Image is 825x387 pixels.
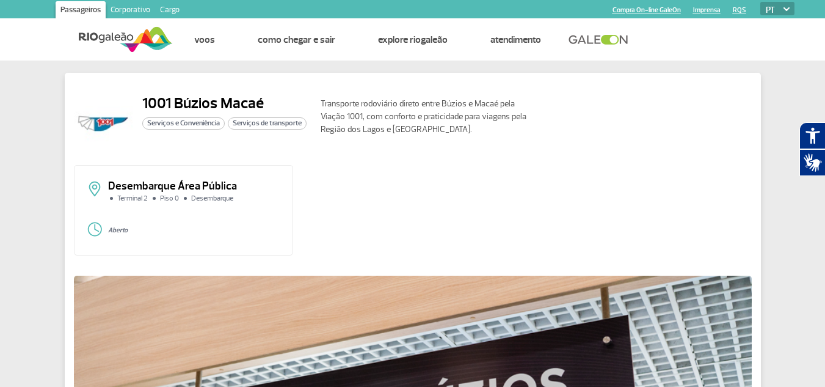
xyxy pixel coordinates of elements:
[142,94,307,112] h2: 1001 Búzios Macaé
[228,117,307,130] span: Serviços de transporte
[693,6,721,14] a: Imprensa
[194,34,215,46] a: Voos
[799,122,825,149] button: Abrir recursos assistivos.
[142,117,225,130] span: Serviços e Conveniência
[155,1,184,21] a: Cargo
[108,181,281,192] p: Desembarque Área Pública
[74,94,133,153] img: logo-1001.jpg
[799,122,825,176] div: Plugin de acessibilidade da Hand Talk.
[378,34,448,46] a: Explore RIOgaleão
[108,226,128,234] strong: Aberto
[321,97,540,136] p: Transporte rodoviário direto entre Búzios e Macaé pela Viação 1001, com conforto e praticidade pa...
[182,195,236,202] li: Desembarque
[733,6,746,14] a: RQS
[258,34,335,46] a: Como chegar e sair
[799,149,825,176] button: Abrir tradutor de língua de sinais.
[106,1,155,21] a: Corporativo
[612,6,681,14] a: Compra On-line GaleOn
[56,1,106,21] a: Passageiros
[108,195,151,202] li: Terminal 2
[490,34,541,46] a: Atendimento
[151,195,182,202] li: Piso 0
